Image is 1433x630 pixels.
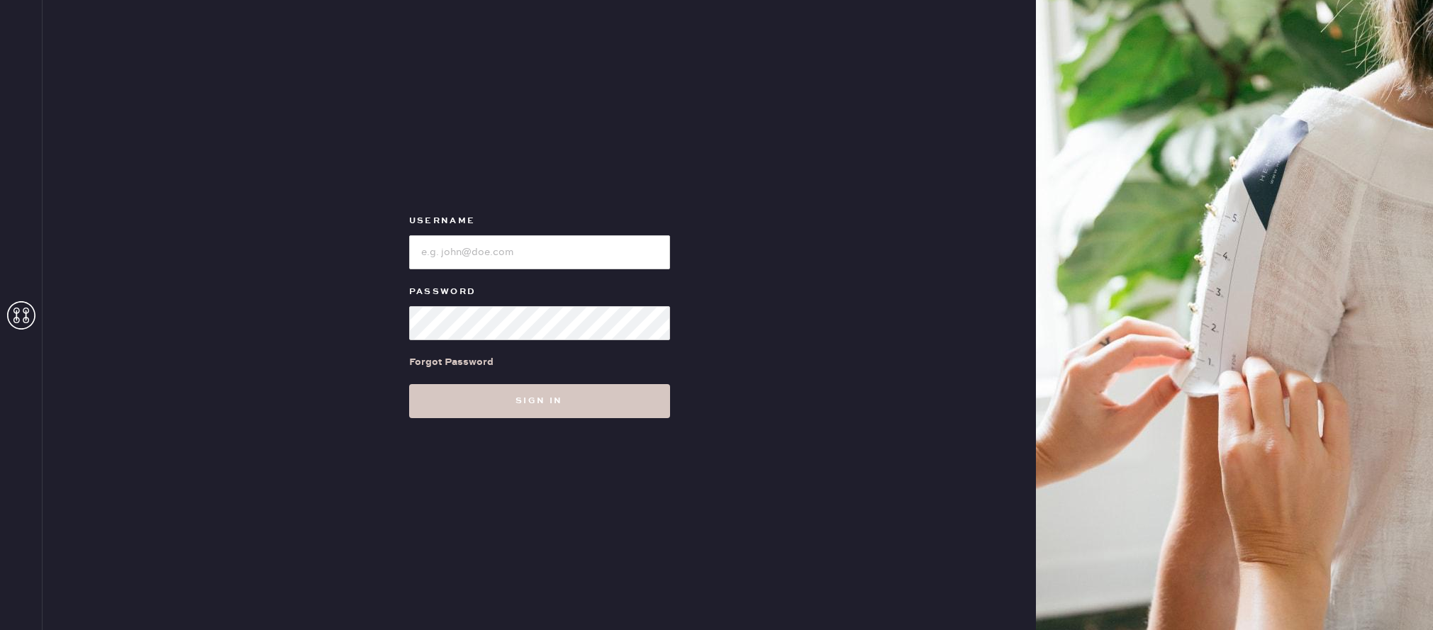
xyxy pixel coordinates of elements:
[409,384,670,418] button: Sign in
[409,213,670,230] label: Username
[409,340,494,384] a: Forgot Password
[409,354,494,370] div: Forgot Password
[409,235,670,269] input: e.g. john@doe.com
[409,283,670,300] label: Password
